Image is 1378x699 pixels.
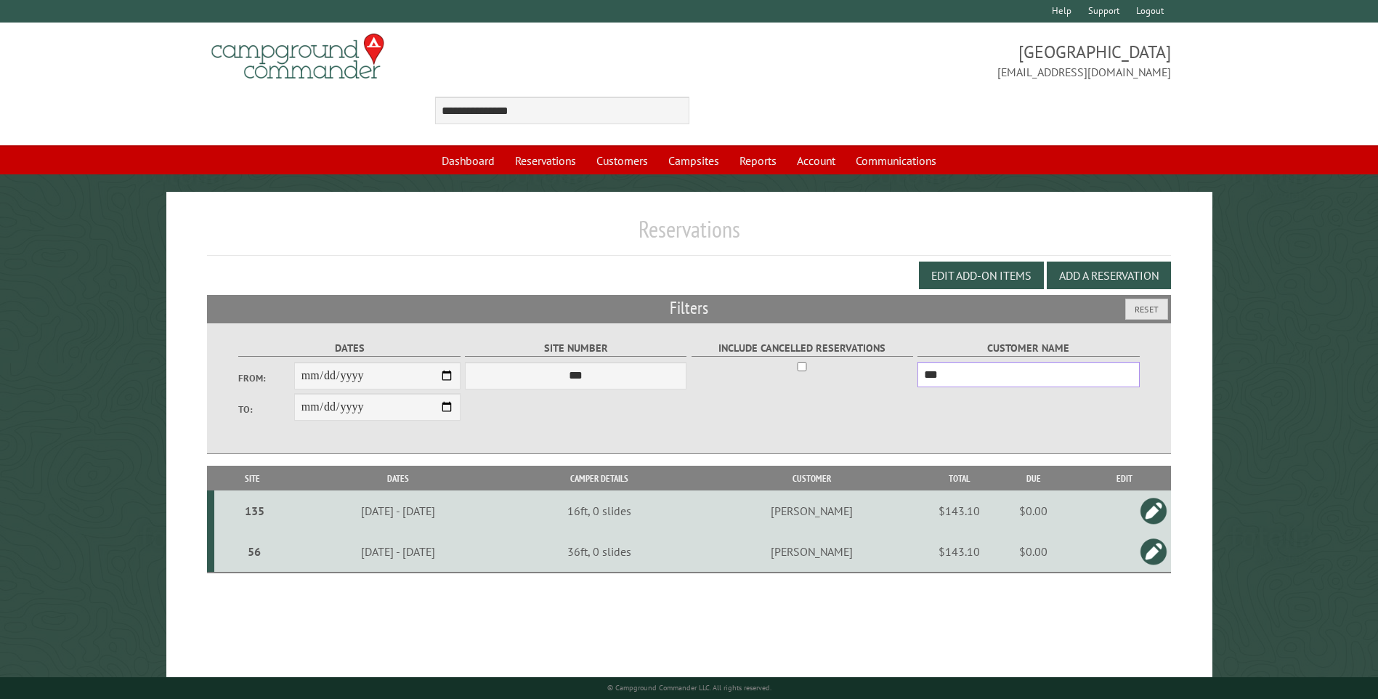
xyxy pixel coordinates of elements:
[506,531,693,573] td: 36ft, 0 slides
[506,466,693,491] th: Camper Details
[1047,262,1171,289] button: Add a Reservation
[291,466,506,491] th: Dates
[731,147,785,174] a: Reports
[931,466,989,491] th: Total
[220,544,288,559] div: 56
[214,466,290,491] th: Site
[207,28,389,85] img: Campground Commander
[238,403,293,416] label: To:
[989,466,1079,491] th: Due
[433,147,503,174] a: Dashboard
[847,147,945,174] a: Communications
[506,147,585,174] a: Reservations
[693,531,930,573] td: [PERSON_NAME]
[465,340,686,357] label: Site Number
[207,215,1170,255] h1: Reservations
[207,295,1170,323] h2: Filters
[693,466,930,491] th: Customer
[293,504,503,518] div: [DATE] - [DATE]
[689,40,1171,81] span: [GEOGRAPHIC_DATA] [EMAIL_ADDRESS][DOMAIN_NAME]
[693,490,930,531] td: [PERSON_NAME]
[660,147,728,174] a: Campsites
[293,544,503,559] div: [DATE] - [DATE]
[989,490,1079,531] td: $0.00
[692,340,913,357] label: Include Cancelled Reservations
[931,490,989,531] td: $143.10
[238,371,293,385] label: From:
[1125,299,1168,320] button: Reset
[1079,466,1171,491] th: Edit
[607,683,771,692] small: © Campground Commander LLC. All rights reserved.
[931,531,989,573] td: $143.10
[917,340,1139,357] label: Customer Name
[588,147,657,174] a: Customers
[788,147,844,174] a: Account
[506,490,693,531] td: 16ft, 0 slides
[989,531,1079,573] td: $0.00
[220,504,288,518] div: 135
[919,262,1044,289] button: Edit Add-on Items
[238,340,460,357] label: Dates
